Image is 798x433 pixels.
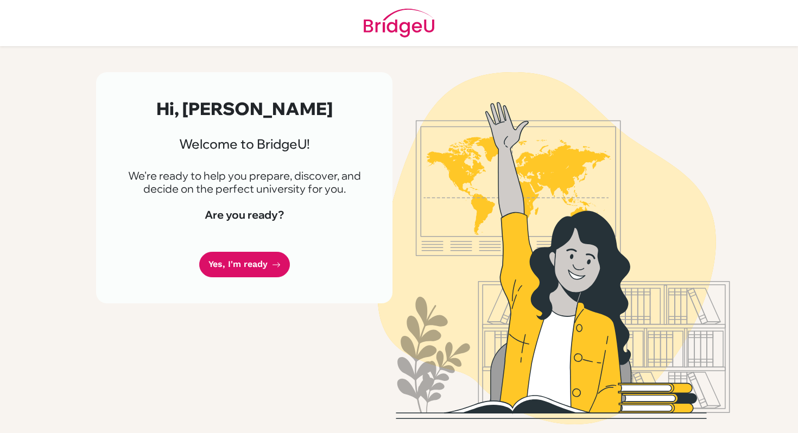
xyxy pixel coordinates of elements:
p: We're ready to help you prepare, discover, and decide on the perfect university for you. [122,169,366,195]
h4: Are you ready? [122,208,366,221]
h3: Welcome to BridgeU! [122,136,366,152]
h2: Hi, [PERSON_NAME] [122,98,366,119]
a: Yes, I'm ready [199,252,290,277]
